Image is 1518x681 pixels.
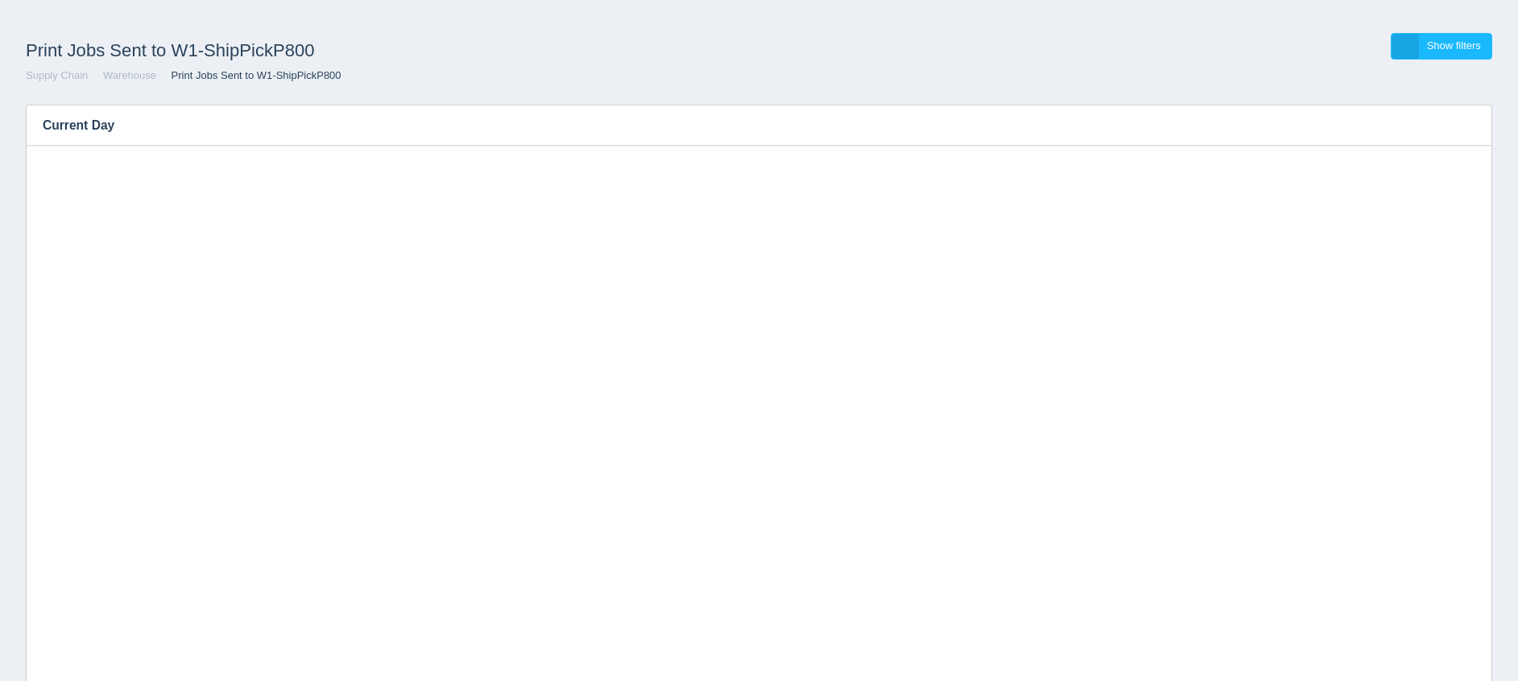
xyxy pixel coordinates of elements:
a: Show filters [1391,33,1492,60]
h1: Print Jobs Sent to W1-ShipPickP800 [26,33,759,68]
a: Supply Chain [26,69,88,81]
li: Print Jobs Sent to W1-ShipPickP800 [159,68,341,84]
span: Show filters [1427,39,1481,52]
a: Warehouse [103,69,156,81]
h3: Current Day [27,105,1442,146]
